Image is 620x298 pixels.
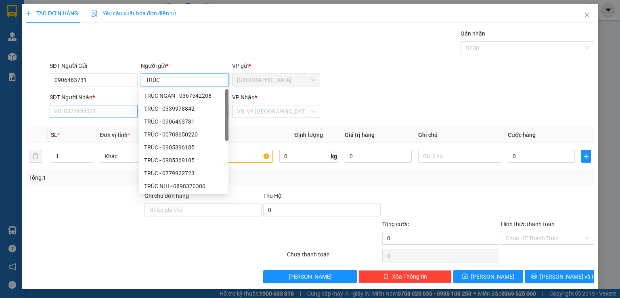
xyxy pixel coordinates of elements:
input: VD: Bàn, Ghế [190,150,273,163]
span: Giá trị hàng [345,132,375,138]
button: plus [581,150,591,163]
div: TRÚC - 0905369185 [144,156,224,165]
span: printer [531,273,537,280]
div: TRÚC - 0906463731 [144,117,224,126]
div: Chưa thanh toán [286,250,381,264]
div: VP gửi [232,61,320,70]
span: SL [51,132,57,138]
button: save[PERSON_NAME] [453,270,523,283]
input: 0 [345,150,412,163]
span: Khác [105,150,178,162]
span: Xóa Thông tin [392,272,427,281]
span: save [462,273,468,280]
div: TRÚC - 00708650220 [139,128,228,141]
div: TRÚC NGÂN - 0367542208 [139,89,228,102]
button: [PERSON_NAME] [263,270,356,283]
span: delete [383,273,389,280]
input: Ghi Chú [418,150,501,163]
span: TẠO ĐƠN HÀNG [26,10,78,17]
span: Yêu cầu xuất hóa đơn điện tử [91,10,176,17]
div: TRÚC - 0779922723 [144,169,224,178]
div: TRÚC - 0905396185 [139,141,228,154]
div: TRÚC - 0905369185 [139,154,228,167]
span: [PERSON_NAME] và In [540,272,597,281]
span: Cước hàng [508,132,536,138]
th: Ghi chú [415,127,505,143]
div: TRÚC - 00708650220 [144,130,224,139]
button: Close [576,4,598,27]
label: Ghi chú đơn hàng [145,193,189,199]
span: [PERSON_NAME] [471,272,514,281]
label: Gán nhãn [461,30,485,37]
span: plus [582,153,591,159]
button: deleteXóa Thông tin [358,270,452,283]
div: TRÚC NGÂN - 0367542208 [144,91,224,100]
div: TRÚC NHI - 0898370300 [139,180,228,193]
button: printer[PERSON_NAME] và In [525,270,595,283]
div: TRÚC - 0905396185 [144,143,224,152]
span: kg [330,150,338,163]
span: Tổng cước [382,221,409,227]
span: VP Nhận [232,94,255,101]
span: plus [26,10,31,16]
div: TRÚC - 0906463731 [139,115,228,128]
img: icon [91,10,98,17]
div: TRÚC - 0339978842 [139,102,228,115]
div: SĐT Người Gửi [50,61,138,70]
input: Ghi chú đơn hàng [145,204,262,216]
span: Ninh Hòa [237,74,315,86]
div: TRÚC - 0339978842 [144,104,224,113]
label: Hình thức thanh toán [501,221,555,227]
span: Thu Hộ [263,193,282,199]
div: Tổng: 1 [29,173,240,182]
div: TRÚC NHI - 0898370300 [144,182,224,191]
div: Người gửi [141,61,229,70]
button: delete [29,150,42,163]
div: TRÚC - 0779922723 [139,167,228,180]
span: close [584,12,590,18]
span: Đơn vị tính [100,132,130,138]
span: Định lượng [294,132,323,138]
div: SĐT Người Nhận [50,93,138,102]
span: [PERSON_NAME] [289,272,332,281]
